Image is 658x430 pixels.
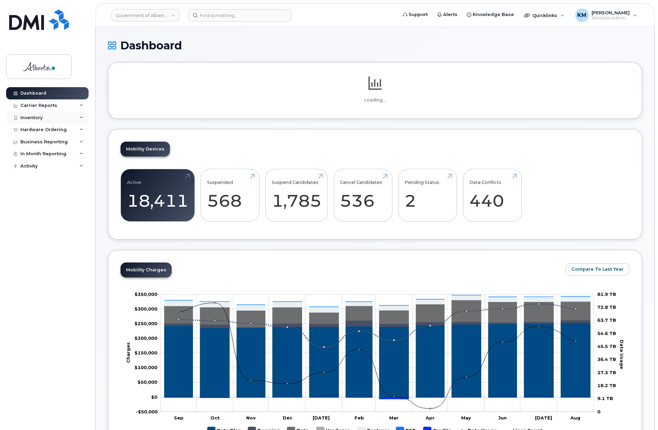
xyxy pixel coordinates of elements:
[210,415,220,420] tspan: Oct
[597,344,616,349] tspan: 45.5 TB
[570,415,580,420] tspan: Aug
[272,173,322,218] a: Suspend Candidates 1,785
[469,173,515,218] a: Data Conflicts 440
[135,335,157,341] tspan: $200,000
[597,357,616,362] tspan: 36.4 TB
[135,306,157,312] g: $0
[135,306,157,312] tspan: $300,000
[121,262,172,277] a: Mobility Charges
[135,350,157,356] tspan: $150,000
[164,323,590,398] g: Rate Plan
[164,295,590,313] g: Features
[151,394,157,400] tspan: $0
[597,383,616,388] tspan: 18.2 TB
[127,173,188,218] a: Active 18,411
[340,173,386,218] a: Cancel Candidates 536
[207,173,253,218] a: Suspended 568
[405,173,451,218] a: Pending Status 2
[597,304,616,310] tspan: 72.8 TB
[135,365,157,370] tspan: $100,000
[498,415,507,420] tspan: Jun
[135,365,157,370] g: $0
[283,415,293,420] tspan: Dec
[597,409,600,414] tspan: 0
[535,415,552,420] tspan: [DATE]
[135,291,157,297] g: $0
[597,370,616,375] tspan: 27.3 TB
[597,291,616,297] tspan: 81.9 TB
[619,340,625,369] tspan: Data Usage
[136,409,158,414] tspan: -$50,000
[135,291,157,297] tspan: $350,000
[597,331,616,336] tspan: 54.6 TB
[246,415,256,420] tspan: Nov
[121,142,170,157] a: Mobility Devices
[461,415,471,420] tspan: May
[135,335,157,341] g: $0
[125,342,131,363] tspan: Charges
[425,415,435,420] tspan: Apr
[108,39,642,51] h1: Dashboard
[164,300,590,328] g: Data
[174,415,184,420] tspan: Sep
[164,320,590,328] g: Roaming
[135,350,157,356] g: $0
[136,409,158,414] g: $0
[355,415,364,420] tspan: Feb
[571,266,624,272] span: Compare To Last Year
[138,380,157,385] tspan: $50,000
[389,415,398,420] tspan: Mar
[313,415,330,420] tspan: [DATE]
[135,321,157,326] tspan: $250,000
[121,97,629,103] p: Loading...
[135,321,157,326] g: $0
[138,380,157,385] g: $0
[597,318,616,323] tspan: 63.7 TB
[597,396,613,401] tspan: 9.1 TB
[566,263,629,275] button: Compare To Last Year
